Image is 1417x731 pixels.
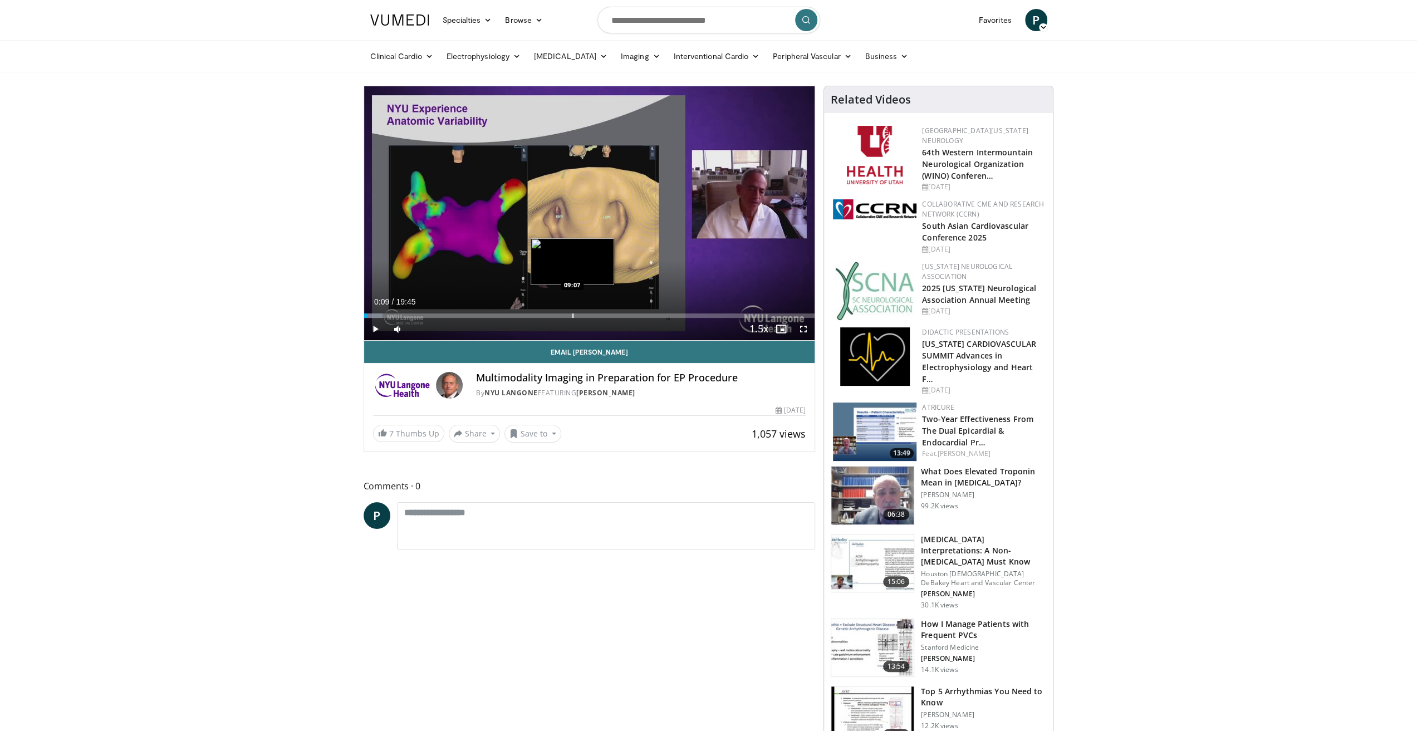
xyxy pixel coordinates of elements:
[921,466,1046,488] h3: What Does Elevated Troponin Mean in [MEDICAL_DATA]?
[835,262,914,320] img: b123db18-9392-45ae-ad1d-42c3758a27aa.jpg.150x105_q85_autocrop_double_scale_upscale_version-0.2.jpg
[890,448,914,458] span: 13:49
[440,45,527,67] a: Electrophysiology
[922,414,1033,448] a: Two-Year Effectiveness From The Dual Epicardial & Endocardial Pr…
[833,199,916,219] img: a04ee3ba-8487-4636-b0fb-5e8d268f3737.png.150x105_q85_autocrop_double_scale_upscale_version-0.2.png
[776,405,806,415] div: [DATE]
[922,220,1028,243] a: South Asian Cardiovascular Conference 2025
[531,238,614,285] img: image.jpeg
[752,427,806,440] span: 1,057 views
[831,534,1046,610] a: 15:06 [MEDICAL_DATA] Interpretations: A Non-[MEDICAL_DATA] Must Know Houston [DEMOGRAPHIC_DATA] D...
[831,619,1046,678] a: 13:54 How I Manage Patients with Frequent PVCs Stanford Medicine [PERSON_NAME] 14.1K views
[364,479,816,493] span: Comments 0
[922,244,1044,254] div: [DATE]
[922,262,1012,281] a: [US_STATE] Neurological Association
[831,467,914,524] img: 98daf78a-1d22-4ebe-927e-10afe95ffd94.150x105_q85_crop-smart_upscale.jpg
[831,93,911,106] h4: Related Videos
[921,686,1046,708] h3: Top 5 Arrhythmias You Need to Know
[504,425,561,443] button: Save to
[614,45,667,67] a: Imaging
[364,313,815,318] div: Progress Bar
[859,45,915,67] a: Business
[527,45,614,67] a: [MEDICAL_DATA]
[374,297,389,306] span: 0:09
[370,14,429,26] img: VuMedi Logo
[922,147,1033,181] a: 64th Western Intermountain Neurological Organization (WINO) Conferen…
[833,403,916,461] a: 13:49
[449,425,501,443] button: Share
[748,318,770,340] button: Playback Rate
[922,327,1044,337] div: Didactic Presentations
[476,372,806,384] h4: Multimodality Imaging in Preparation for EP Procedure
[922,306,1044,316] div: [DATE]
[364,341,815,363] a: Email [PERSON_NAME]
[364,318,386,340] button: Play
[373,372,432,399] img: NYU Langone
[766,45,858,67] a: Peripheral Vascular
[831,619,914,677] img: eb6d139b-1fa2-419e-a171-13e36c281eca.150x105_q85_crop-smart_upscale.jpg
[386,318,409,340] button: Mute
[498,9,550,31] a: Browse
[972,9,1018,31] a: Favorites
[364,502,390,529] a: P
[1025,9,1047,31] a: P
[921,490,1046,499] p: [PERSON_NAME]
[847,126,903,184] img: f6362829-b0a3-407d-a044-59546adfd345.png.150x105_q85_autocrop_double_scale_upscale_version-0.2.png
[922,199,1044,219] a: Collaborative CME and Research Network (CCRN)
[883,661,910,672] span: 13:54
[833,403,916,461] img: d49d62a5-512d-4aac-be3a-4c75b2704bf2.150x105_q85_crop-smart_upscale.jpg
[921,722,958,730] p: 12.2K views
[436,372,463,399] img: Avatar
[792,318,815,340] button: Fullscreen
[436,9,499,31] a: Specialties
[921,654,1046,663] p: [PERSON_NAME]
[840,327,910,386] img: 1860aa7a-ba06-47e3-81a4-3dc728c2b4cf.png.150x105_q85_autocrop_double_scale_upscale_version-0.2.png
[389,428,394,439] span: 7
[831,466,1046,525] a: 06:38 What Does Elevated Troponin Mean in [MEDICAL_DATA]? [PERSON_NAME] 99.2K views
[922,338,1036,384] a: [US_STATE] CARDIOVASCULAR SUMMIT Advances in Electrophysiology and Heart F…
[922,182,1044,192] div: [DATE]
[921,570,1046,587] p: Houston [DEMOGRAPHIC_DATA] DeBakey Heart and Vascular Center
[484,388,538,398] a: NYU Langone
[921,665,958,674] p: 14.1K views
[396,297,415,306] span: 19:45
[373,425,444,442] a: 7 Thumbs Up
[922,126,1028,145] a: [GEOGRAPHIC_DATA][US_STATE] Neurology
[831,534,914,592] img: 59f69555-d13b-4130-aa79-5b0c1d5eebbb.150x105_q85_crop-smart_upscale.jpg
[921,601,958,610] p: 30.1K views
[938,449,991,458] a: [PERSON_NAME]
[922,403,954,412] a: AtriCure
[921,590,1046,598] p: [PERSON_NAME]
[922,385,1044,395] div: [DATE]
[576,388,635,398] a: [PERSON_NAME]
[922,283,1036,305] a: 2025 [US_STATE] Neurological Association Annual Meeting
[667,45,767,67] a: Interventional Cardio
[364,45,440,67] a: Clinical Cardio
[922,449,1044,459] div: Feat.
[921,619,1046,641] h3: How I Manage Patients with Frequent PVCs
[883,576,910,587] span: 15:06
[921,710,1046,719] p: [PERSON_NAME]
[921,534,1046,567] h3: [MEDICAL_DATA] Interpretations: A Non-[MEDICAL_DATA] Must Know
[392,297,394,306] span: /
[921,643,1046,652] p: Stanford Medicine
[770,318,792,340] button: Enable picture-in-picture mode
[476,388,806,398] div: By FEATURING
[597,7,820,33] input: Search topics, interventions
[921,502,958,511] p: 99.2K views
[364,86,815,341] video-js: Video Player
[883,509,910,520] span: 06:38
